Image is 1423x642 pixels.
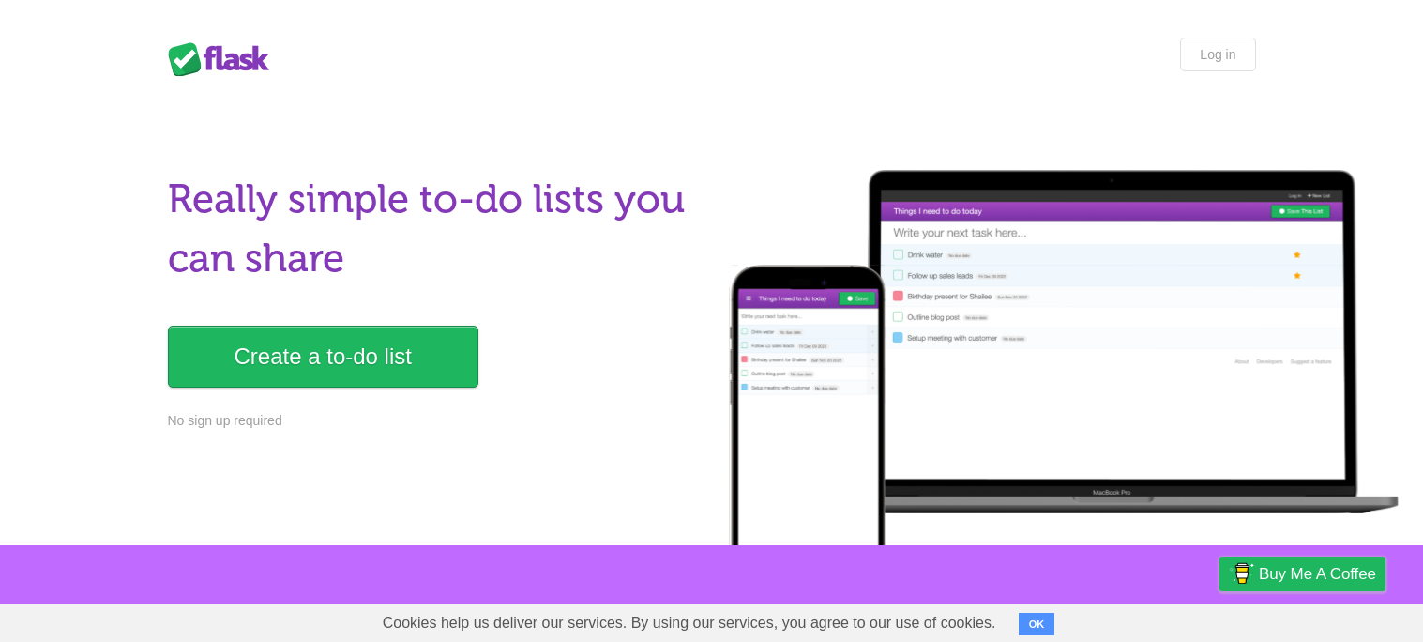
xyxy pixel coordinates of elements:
span: Buy me a coffee [1259,558,1376,590]
h1: Really simple to-do lists you can share [168,170,701,288]
button: OK [1019,613,1055,635]
a: Log in [1180,38,1255,71]
a: Buy me a coffee [1219,557,1385,591]
a: Create a to-do list [168,326,478,388]
div: Flask Lists [168,42,280,76]
span: Cookies help us deliver our services. By using our services, you agree to our use of cookies. [364,604,1015,642]
p: No sign up required [168,411,701,431]
img: Buy me a coffee [1229,558,1254,589]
